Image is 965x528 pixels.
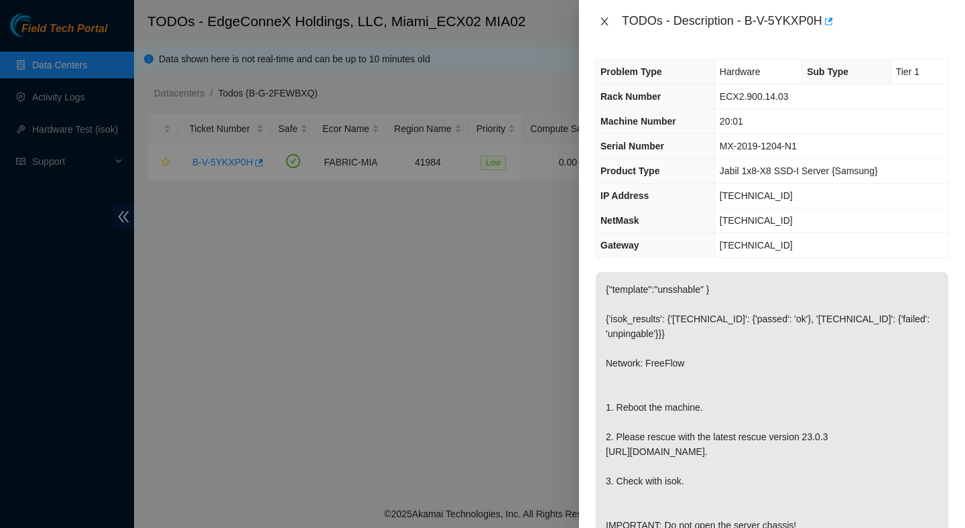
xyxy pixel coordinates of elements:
span: [TECHNICAL_ID] [720,190,793,201]
span: Problem Type [600,66,662,77]
span: Rack Number [600,91,661,102]
span: Jabil 1x8-X8 SSD-I Server {Samsung} [720,166,878,176]
span: [TECHNICAL_ID] [720,240,793,251]
span: Sub Type [807,66,848,77]
div: TODOs - Description - B-V-5YKXP0H [622,11,949,32]
span: Product Type [600,166,659,176]
span: Machine Number [600,116,676,127]
span: Serial Number [600,141,664,151]
span: 20:01 [720,116,743,127]
span: [TECHNICAL_ID] [720,215,793,226]
span: ECX2.900.14.03 [720,91,789,102]
span: NetMask [600,215,639,226]
span: Gateway [600,240,639,251]
span: Hardware [720,66,761,77]
span: MX-2019-1204-N1 [720,141,797,151]
span: Tier 1 [896,66,919,77]
span: close [599,16,610,27]
button: Close [595,15,614,28]
span: IP Address [600,190,649,201]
